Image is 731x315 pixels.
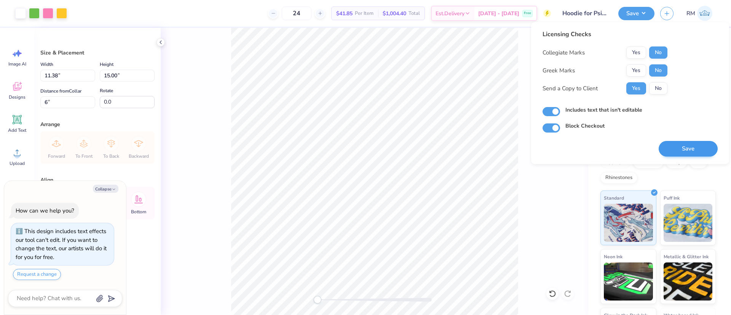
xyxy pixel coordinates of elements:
button: No [649,82,667,94]
img: Standard [604,204,653,242]
img: Neon Ink [604,262,653,301]
span: Metallic & Glitter Ink [664,253,709,261]
label: Width [40,60,53,69]
span: Est. Delivery [436,10,464,18]
div: Send a Copy to Client [543,84,598,93]
button: Yes [626,64,646,77]
label: Includes text that isn't editable [565,106,642,114]
div: Arrange [40,120,155,128]
span: Free [524,11,531,16]
span: RM [686,9,695,18]
div: Align [40,176,155,184]
input: Untitled Design [557,6,613,21]
span: Puff Ink [664,194,680,202]
span: Image AI [8,61,26,67]
span: Neon Ink [604,253,622,261]
input: – – [282,6,311,20]
button: Save [618,7,654,20]
span: $1,004.40 [383,10,406,18]
div: Rhinestones [600,172,637,184]
button: Collapse [93,185,118,193]
img: Metallic & Glitter Ink [664,262,713,301]
span: Bottom [131,209,146,215]
span: $41.85 [336,10,353,18]
div: This design includes text effects our tool can't edit. If you want to change the text, our artist... [16,227,107,261]
span: Add Text [8,127,26,133]
button: Request a change [13,269,61,280]
button: Yes [626,82,646,94]
span: Upload [10,160,25,166]
button: No [649,64,667,77]
a: RM [683,6,716,21]
div: How can we help you? [16,207,74,214]
div: Collegiate Marks [543,48,585,57]
label: Distance from Collar [40,86,81,96]
div: Accessibility label [314,296,321,304]
label: Block Checkout [565,122,605,130]
span: Standard [604,194,624,202]
label: Height [100,60,113,69]
span: Designs [9,94,26,100]
button: Save [659,141,718,157]
button: No [649,46,667,59]
div: Licensing Checks [543,30,667,39]
span: [DATE] - [DATE] [478,10,519,18]
div: Greek Marks [543,66,575,75]
div: Size & Placement [40,49,155,57]
img: Roberta Manuel [697,6,712,21]
span: Total [409,10,420,18]
button: Yes [626,46,646,59]
label: Rotate [100,86,113,95]
img: Puff Ink [664,204,713,242]
span: Per Item [355,10,373,18]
